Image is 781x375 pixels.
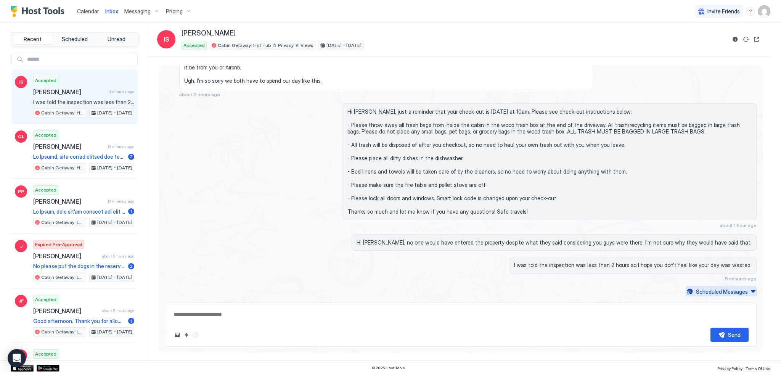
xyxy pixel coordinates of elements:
[720,222,757,228] span: about 1 hour ago
[710,328,749,342] button: Send
[696,288,748,296] div: Scheduled Messages
[41,164,84,171] span: Cabin Getaway: Hot Tub ☆ Privacy ☆ Views
[752,35,761,44] button: Open reservation
[183,42,205,49] span: Accepted
[725,276,757,282] span: 5 minutes ago
[41,219,84,226] span: Cabin Getaway: Location☆Views☆Hot Tub☆Game Room
[746,7,755,16] div: menu
[41,328,84,335] span: Cabin Getaway: Location☆Views☆Hot Tub☆Game Room
[18,188,24,195] span: PP
[13,34,53,45] button: Recent
[686,286,757,297] button: Scheduled Messages
[8,349,26,367] div: Open Intercom Messenger
[33,307,99,315] span: [PERSON_NAME]
[182,330,191,340] button: Quick reply
[105,7,118,15] a: Inbox
[33,143,104,150] span: [PERSON_NAME]
[41,109,84,116] span: Cabin Getaway: Hot Tub ☆ Privacy ☆ Views
[746,366,770,371] span: Terms Of Use
[97,109,132,116] span: [DATE] - [DATE]
[33,252,99,260] span: [PERSON_NAME]
[33,208,125,215] span: Lo Ipsum, dolo sit’am consect adi elit sedd! Eiusmo tem incid-ut laboreetdolo magna ali eni ad mi...
[728,331,741,339] div: Send
[77,7,99,15] a: Calendar
[164,35,169,44] span: IS
[35,241,82,248] span: Expired Pre-Approval
[326,42,362,49] span: [DATE] - [DATE]
[741,35,750,44] button: Sync reservation
[33,88,106,96] span: [PERSON_NAME]
[108,36,125,43] span: Unread
[11,32,138,47] div: tab-group
[514,262,752,269] span: I was told the inspection was less than 2 hours so I hope you don't feel like your day was wasted.
[41,274,84,281] span: Cabin Getaway: Location☆Views☆Hot Tub☆Game Room
[372,365,405,370] span: © 2025 Host Tools
[105,8,118,14] span: Inbox
[97,164,132,171] span: [DATE] - [DATE]
[35,187,56,193] span: Accepted
[35,351,56,357] span: Accepted
[55,34,95,45] button: Scheduled
[33,198,104,205] span: [PERSON_NAME]
[62,36,88,43] span: Scheduled
[33,318,125,325] span: Good afternoon. Thank you for allowing my husband and I with my parents to rent your beautiful ca...
[130,154,133,159] span: 2
[97,274,132,281] span: [DATE] - [DATE]
[717,366,742,371] span: Privacy Policy
[124,8,151,15] span: Messaging
[96,34,137,45] button: Unread
[347,108,752,215] span: Hi [PERSON_NAME], just a reminder that your check-out is [DATE] at 10am. Please see check-out ins...
[33,153,125,160] span: Lo Ipsumd, sita con’ad elitsed doe temp inci! Utlabo etd magna-al enimadminimv quisn exe ull la n...
[18,298,24,304] span: JF
[707,8,740,15] span: Invite Friends
[357,239,752,246] span: Hi [PERSON_NAME], no one would have entered the property despite what they said considering you g...
[20,243,22,249] span: J
[97,219,132,226] span: [DATE] - [DATE]
[758,5,770,18] div: User profile
[19,79,23,85] span: IS
[18,133,24,140] span: GL
[33,263,125,270] span: No please put the dogs in the reservation. You won’t be charged extra until I request the pet fee...
[35,132,56,138] span: Accepted
[731,35,740,44] button: Reservation information
[11,6,68,17] a: Host Tools Logo
[130,318,132,324] span: 1
[108,144,134,149] span: 13 minutes ago
[77,8,99,14] span: Calendar
[182,29,236,38] span: [PERSON_NAME]
[102,254,134,259] span: about 5 hours ago
[97,328,132,335] span: [DATE] - [DATE]
[102,308,134,313] span: about 5 hours ago
[33,99,134,106] span: I was told the inspection was less than 2 hours so I hope you don't feel like your day was wasted.
[166,8,183,15] span: Pricing
[11,365,34,372] a: App Store
[24,53,137,66] input: Input Field
[108,199,134,204] span: 13 minutes ago
[109,89,134,94] span: 4 minutes ago
[746,364,770,372] a: Terms Of Use
[179,92,220,97] span: about 2 hours ago
[37,365,59,372] a: Google Play Store
[130,209,132,214] span: 1
[35,296,56,303] span: Accepted
[130,263,133,269] span: 2
[24,36,42,43] span: Recent
[173,330,182,340] button: Upload image
[35,77,56,84] span: Accepted
[717,364,742,372] a: Privacy Policy
[218,42,313,49] span: Cabin Getaway: Hot Tub ☆ Privacy ☆ Views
